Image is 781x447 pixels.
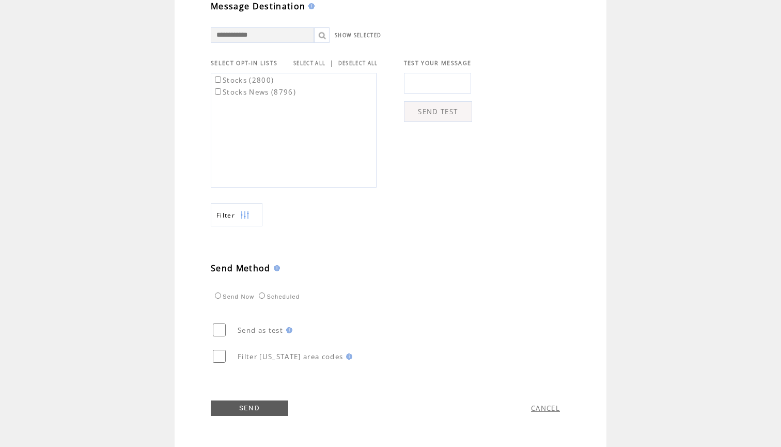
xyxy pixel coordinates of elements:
[215,76,221,83] input: Stocks (2800)
[240,204,249,227] img: filters.png
[271,265,280,271] img: help.gif
[213,75,274,85] label: Stocks (2800)
[216,211,235,220] span: Show filters
[293,60,325,67] a: SELECT ALL
[215,292,221,299] input: Send Now
[404,101,472,122] a: SEND TEST
[305,3,315,9] img: help.gif
[211,59,277,67] span: SELECT OPT-IN LISTS
[343,353,352,360] img: help.gif
[211,1,305,12] span: Message Destination
[211,263,271,274] span: Send Method
[238,352,343,361] span: Filter [US_STATE] area codes
[338,60,378,67] a: DESELECT ALL
[404,59,472,67] span: TEST YOUR MESSAGE
[213,87,296,97] label: Stocks News (8796)
[215,88,221,95] input: Stocks News (8796)
[211,203,262,226] a: Filter
[335,32,381,39] a: SHOW SELECTED
[283,327,292,333] img: help.gif
[212,294,254,300] label: Send Now
[238,326,283,335] span: Send as test
[531,404,560,413] a: CANCEL
[259,292,265,299] input: Scheduled
[211,400,288,416] a: SEND
[330,58,334,68] span: |
[256,294,300,300] label: Scheduled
